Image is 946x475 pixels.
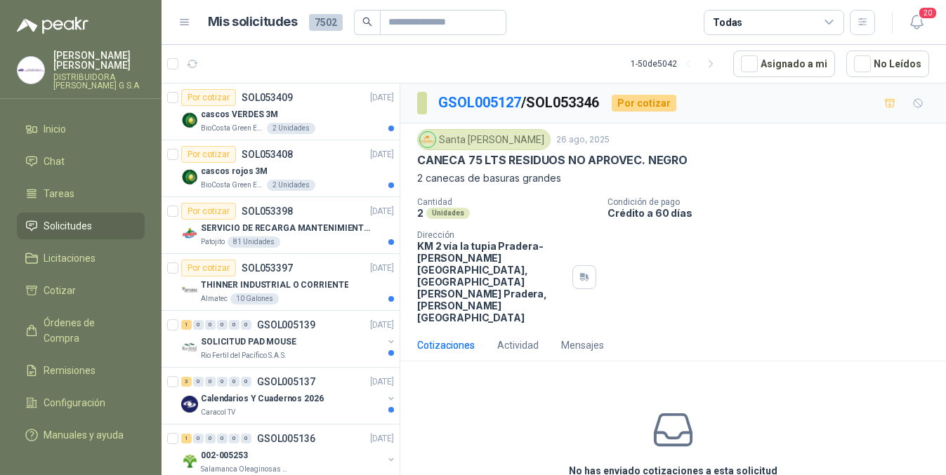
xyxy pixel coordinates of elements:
[17,213,145,239] a: Solicitudes
[241,320,251,330] div: 0
[257,377,315,387] p: GSOL005137
[417,170,929,186] p: 2 canecas de basuras grandes
[201,464,289,475] p: Salamanca Oleaginosas SAS
[162,83,400,140] a: Por cotizarSOL053409[DATE] Company Logocascos VERDES 3MBioCosta Green Energy S.A.S2 Unidades
[44,154,65,169] span: Chat
[208,12,298,32] h1: Mis solicitudes
[257,320,315,330] p: GSOL005139
[201,449,248,462] p: 002-005253
[497,337,539,353] div: Actividad
[162,140,400,197] a: Por cotizarSOL053408[DATE] Company Logocascos rojos 3MBioCosta Green Energy S.A.S2 Unidades
[181,453,198,469] img: Company Logo
[217,320,228,330] div: 0
[242,93,293,102] p: SOL053409
[417,337,475,353] div: Cotizaciones
[53,73,145,90] p: DISTRIBUIDORA [PERSON_NAME] G S.A
[17,309,145,352] a: Órdenes de Compra
[370,375,394,389] p: [DATE]
[193,320,204,330] div: 0
[201,236,225,248] p: Patojito
[201,335,296,349] p: SOLICITUD PAD MOUSE
[162,197,400,254] a: Por cotizarSOL053398[DATE] Company LogoSERVICIO DE RECARGA MANTENIMIENTO Y PRESTAMOS DE EXTINTORE...
[181,434,192,443] div: 1
[181,377,192,387] div: 3
[193,434,204,443] div: 0
[904,10,929,35] button: 20
[17,277,145,304] a: Cotizar
[205,377,216,387] div: 0
[17,180,145,207] a: Tareas
[44,283,76,298] span: Cotizar
[417,240,567,323] p: KM 2 vía la tupia Pradera-[PERSON_NAME][GEOGRAPHIC_DATA], [GEOGRAPHIC_DATA][PERSON_NAME] Pradera ...
[181,89,236,106] div: Por cotizar
[44,250,96,266] span: Licitaciones
[438,92,600,114] p: / SOL053346
[713,15,742,30] div: Todas
[181,339,198,356] img: Company Logo
[607,197,940,207] p: Condición de pago
[417,207,423,219] p: 2
[17,389,145,416] a: Configuración
[44,427,124,443] span: Manuales y ayuda
[556,133,610,147] p: 26 ago, 2025
[417,197,596,207] p: Cantidad
[201,165,268,178] p: cascos rojos 3M
[201,123,264,134] p: BioCosta Green Energy S.A.S
[242,263,293,273] p: SOL053397
[417,230,567,240] p: Dirección
[201,293,228,305] p: Almatec
[417,153,688,168] p: CANECA 75 LTS RESIDUOS NO APROVEC. NEGRO
[181,396,198,413] img: Company Logo
[362,17,372,27] span: search
[229,377,239,387] div: 0
[44,121,66,137] span: Inicio
[17,422,145,448] a: Manuales y ayuda
[17,148,145,175] a: Chat
[18,57,44,83] img: Company Logo
[181,225,198,242] img: Company Logo
[607,207,940,219] p: Crédito a 60 días
[631,53,722,75] div: 1 - 50 de 5042
[17,357,145,384] a: Remisiones
[44,186,74,201] span: Tareas
[181,112,198,128] img: Company Logo
[162,254,400,311] a: Por cotizarSOL053397[DATE] Company LogoTHINNER INDUSTRIAL O CORRIENTEAlmatec10 Galones
[201,407,235,418] p: Caracol TV
[181,320,192,330] div: 1
[267,180,315,191] div: 2 Unidades
[217,434,228,443] div: 0
[257,434,315,443] p: GSOL005136
[370,91,394,105] p: [DATE]
[370,148,394,161] p: [DATE]
[201,180,264,191] p: BioCosta Green Energy S.A.S
[205,434,216,443] div: 0
[846,51,929,77] button: No Leídos
[370,262,394,275] p: [DATE]
[370,205,394,218] p: [DATE]
[733,51,835,77] button: Asignado a mi
[612,95,676,112] div: Por cotizar
[242,149,293,159] p: SOL053408
[44,218,92,234] span: Solicitudes
[181,373,397,418] a: 3 0 0 0 0 0 GSOL005137[DATE] Company LogoCalendarios Y Cuadernos 2026Caracol TV
[44,363,96,378] span: Remisiones
[181,146,236,163] div: Por cotizar
[228,236,280,248] div: 81 Unidades
[426,208,470,219] div: Unidades
[181,260,236,276] div: Por cotizar
[181,168,198,185] img: Company Logo
[181,430,397,475] a: 1 0 0 0 0 0 GSOL005136[DATE] Company Logo002-005253Salamanca Oleaginosas SAS
[417,129,551,150] div: Santa [PERSON_NAME]
[201,108,278,121] p: cascos VERDES 3M
[181,282,198,299] img: Company Logo
[229,434,239,443] div: 0
[201,350,287,361] p: Rio Fertil del Pacífico S.A.S.
[181,316,397,361] a: 1 0 0 0 0 0 GSOL005139[DATE] Company LogoSOLICITUD PAD MOUSERio Fertil del Pacífico S.A.S.
[201,279,348,292] p: THINNER INDUSTRIAL O CORRIENTE
[44,315,131,346] span: Órdenes de Compra
[267,123,315,134] div: 2 Unidades
[17,17,88,34] img: Logo peakr
[370,432,394,446] p: [DATE]
[242,206,293,216] p: SOL053398
[205,320,216,330] div: 0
